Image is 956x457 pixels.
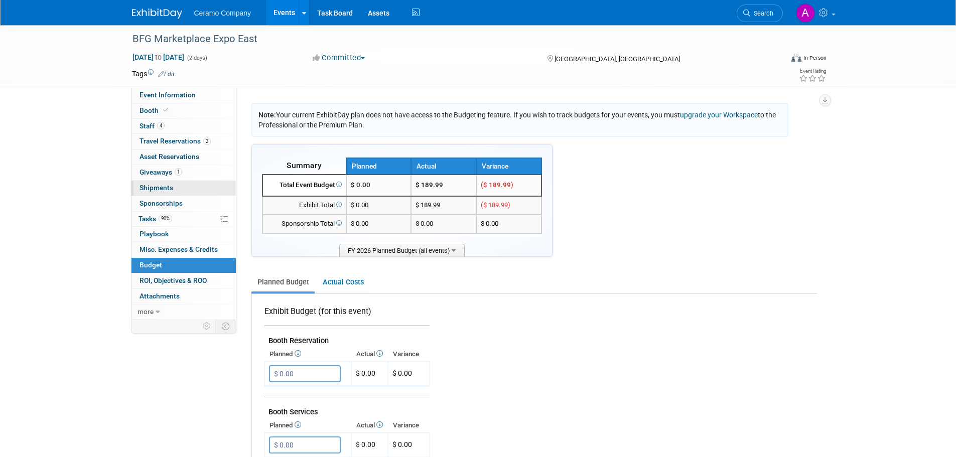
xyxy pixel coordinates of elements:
[264,326,430,348] td: Booth Reservation
[131,304,236,320] a: more
[140,153,199,161] span: Asset Reservations
[264,397,430,419] td: Booth Services
[392,440,412,448] span: $ 0.00
[481,220,498,227] span: $ 0.00
[339,244,465,256] span: FY 2026 Planned Budget (all events)
[157,122,165,129] span: 4
[131,227,236,242] a: Playbook
[198,320,216,333] td: Personalize Event Tab Strip
[411,196,476,215] td: $ 189.99
[140,292,180,300] span: Attachments
[158,71,175,78] a: Edit
[351,418,388,432] th: Actual
[132,9,182,19] img: ExhibitDay
[131,181,236,196] a: Shipments
[131,134,236,149] a: Travel Reservations2
[799,69,826,74] div: Event Rating
[411,158,476,175] th: Actual
[131,103,236,118] a: Booth
[140,276,207,284] span: ROI, Objectives & ROO
[131,119,236,134] a: Staff4
[138,308,154,316] span: more
[264,347,351,361] th: Planned
[258,111,776,129] span: Your current ExhibitDay plan does not have access to the Budgeting feature. If you wish to track ...
[194,9,251,17] span: Ceramo Company
[140,168,182,176] span: Giveaways
[131,149,236,165] a: Asset Reservations
[215,320,236,333] td: Toggle Event Tabs
[267,219,342,229] div: Sponsorship Total
[140,91,196,99] span: Event Information
[163,107,168,113] i: Booth reservation complete
[796,4,815,23] img: Ayesha Begum
[140,245,218,253] span: Misc. Expenses & Credits
[175,168,182,176] span: 1
[264,306,426,323] div: Exhibit Budget (for this event)
[388,418,430,432] th: Variance
[251,273,315,291] a: Planned Budget
[287,161,322,170] span: Summary
[132,69,175,79] td: Tags
[351,220,368,227] span: $ 0.00
[132,53,185,62] span: [DATE] [DATE]
[131,273,236,288] a: ROI, Objectives & ROO
[140,122,165,130] span: Staff
[140,230,169,238] span: Playbook
[481,181,513,189] span: ($ 189.99)
[140,106,170,114] span: Booth
[351,201,368,209] span: $ 0.00
[140,199,183,207] span: Sponsorships
[724,52,827,67] div: Event Format
[131,242,236,257] a: Misc. Expenses & Credits
[476,158,541,175] th: Variance
[555,55,680,63] span: [GEOGRAPHIC_DATA], [GEOGRAPHIC_DATA]
[264,418,351,432] th: Planned
[131,258,236,273] a: Budget
[392,369,412,377] span: $ 0.00
[317,273,369,291] a: Actual Costs
[481,201,510,209] span: ($ 189.99)
[309,53,369,63] button: Committed
[750,10,773,17] span: Search
[159,215,172,222] span: 90%
[803,54,827,62] div: In-Person
[680,111,758,119] a: upgrade your Workspace
[351,347,388,361] th: Actual
[131,212,236,227] a: Tasks90%
[140,137,211,145] span: Travel Reservations
[388,347,430,361] th: Variance
[186,55,207,61] span: (2 days)
[139,215,172,223] span: Tasks
[267,201,342,210] div: Exhibit Total
[267,181,342,190] div: Total Event Budget
[411,215,476,233] td: $ 0.00
[411,175,476,196] td: $ 189.99
[140,261,162,269] span: Budget
[737,5,783,22] a: Search
[154,53,163,61] span: to
[356,369,375,377] span: $ 0.00
[791,54,801,62] img: Format-Inperson.png
[131,88,236,103] a: Event Information
[131,289,236,304] a: Attachments
[258,111,276,119] span: Note:
[131,196,236,211] a: Sponsorships
[129,30,768,48] div: BFG Marketplace Expo East
[131,165,236,180] a: Giveaways1
[346,158,412,175] th: Planned
[351,181,370,189] span: $ 0.00
[203,137,211,145] span: 2
[140,184,173,192] span: Shipments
